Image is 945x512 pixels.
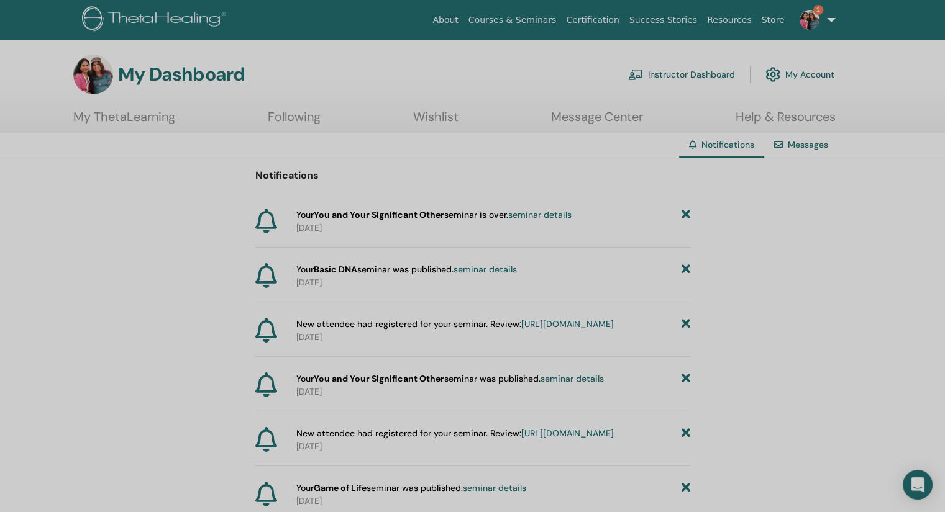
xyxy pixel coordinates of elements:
[296,372,604,385] span: Your seminar was published.
[463,9,562,32] a: Courses & Seminars
[765,61,834,88] a: My Account
[296,331,690,344] p: [DATE]
[800,10,819,30] img: default.jpg
[508,209,572,220] a: seminar details
[628,69,643,80] img: chalkboard-teacher.svg
[296,482,526,495] span: Your seminar was published.
[296,318,614,331] span: New attendee had registered for your seminar. Review:
[541,373,604,384] a: seminar details
[296,495,690,508] p: [DATE]
[73,55,113,94] img: default.jpg
[268,109,321,133] a: Following
[296,440,690,453] p: [DATE]
[765,64,780,85] img: cog.svg
[255,168,690,183] p: Notifications
[701,139,754,150] span: Notifications
[736,109,836,133] a: Help & Resources
[73,109,175,133] a: My ThetaLearning
[314,264,357,275] strong: Basic DNA
[624,9,702,32] a: Success Stories
[903,470,933,500] div: Open Intercom Messenger
[314,209,444,220] strong: You and Your Significant Other
[757,9,790,32] a: Store
[413,109,459,133] a: Wishlist
[296,385,690,398] p: [DATE]
[296,222,690,235] p: [DATE]
[296,263,517,276] span: Your seminar was published.
[82,6,231,34] img: logo.png
[296,276,690,289] p: [DATE]
[628,61,735,88] a: Instructor Dashboard
[118,63,245,86] h3: My Dashboard
[813,5,823,15] span: 2
[788,139,828,150] a: Messages
[561,9,624,32] a: Certification
[521,318,614,330] a: [URL][DOMAIN_NAME]
[296,427,614,440] span: New attendee had registered for your seminar. Review:
[427,9,463,32] a: About
[296,209,572,222] span: Your seminar is over.
[314,373,444,384] strong: You and Your Significant Other
[521,428,614,439] a: [URL][DOMAIN_NAME]
[702,9,757,32] a: Resources
[454,264,517,275] a: seminar details
[463,482,526,493] a: seminar details
[314,482,367,493] strong: Game of Life
[551,109,643,133] a: Message Center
